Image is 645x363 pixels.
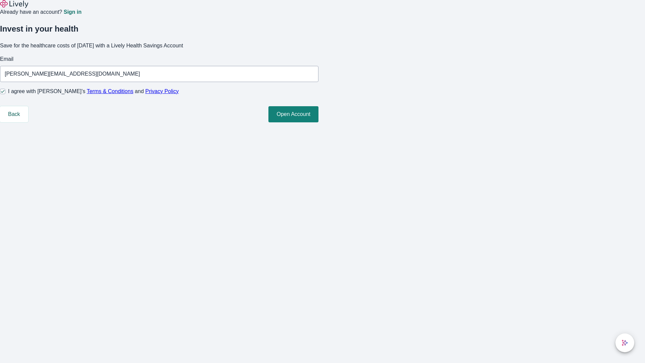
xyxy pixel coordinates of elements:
button: Open Account [268,106,318,122]
a: Privacy Policy [145,88,179,94]
button: chat [615,333,634,352]
a: Terms & Conditions [87,88,133,94]
svg: Lively AI Assistant [621,339,628,346]
span: I agree with [PERSON_NAME]’s and [8,87,179,95]
a: Sign in [63,9,81,15]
